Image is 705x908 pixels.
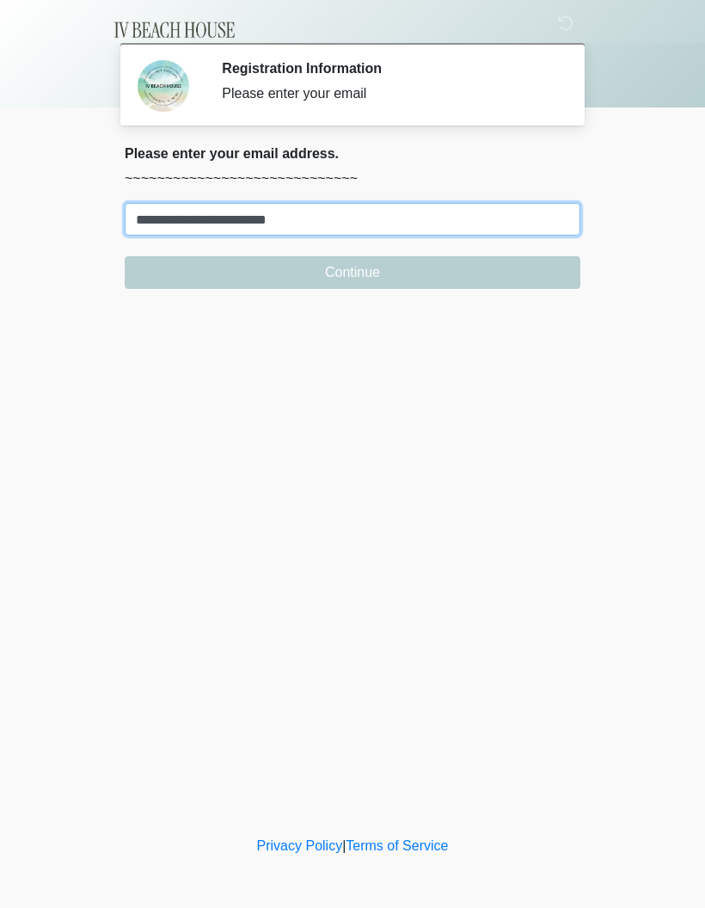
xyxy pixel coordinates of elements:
[222,83,555,104] div: Please enter your email
[125,256,580,289] button: Continue
[125,169,580,189] p: ~~~~~~~~~~~~~~~~~~~~~~~~~~~~~
[107,13,242,47] img: IV Beach House Logo
[257,838,343,853] a: Privacy Policy
[125,145,580,162] h2: Please enter your email address.
[342,838,346,853] a: |
[138,60,189,112] img: Agent Avatar
[222,60,555,77] h2: Registration Information
[346,838,448,853] a: Terms of Service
